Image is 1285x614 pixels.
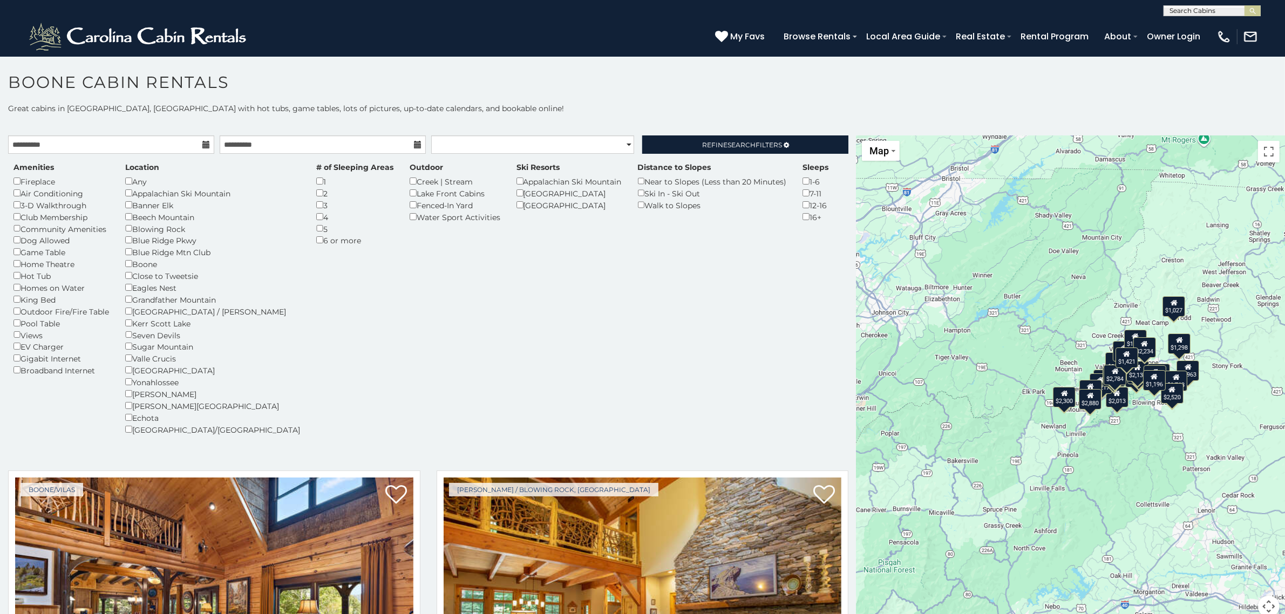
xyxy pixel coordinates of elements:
div: 7-11 [803,187,828,199]
div: 5 [316,223,393,235]
div: Appalachian Ski Mountain [516,175,622,187]
div: 3 [316,199,393,211]
span: Search [728,141,756,149]
div: Appalachian Ski Mountain [125,187,300,199]
div: Community Amenities [13,223,109,235]
div: [GEOGRAPHIC_DATA] [516,199,622,211]
div: Fireplace [13,175,109,187]
div: Lake Front Cabins [410,187,500,199]
div: [GEOGRAPHIC_DATA] / [PERSON_NAME] [125,305,300,317]
div: [GEOGRAPHIC_DATA] [516,187,622,199]
div: Game Table [13,246,109,258]
div: $1,529 [1147,363,1170,384]
div: 2 [316,187,393,199]
div: Dog Allowed [13,234,109,246]
label: # of Sleeping Areas [316,162,393,173]
div: Walk to Slopes [638,199,787,211]
div: 6 or more [316,234,393,246]
label: Amenities [13,162,54,173]
div: $2,477 [1103,366,1125,386]
div: $1,027 [1162,296,1185,317]
div: 4 [316,211,393,223]
div: Blue Ridge Pkwy [125,234,300,246]
div: Fenced-In Yard [410,199,500,211]
div: Views [13,329,109,341]
div: $1,960 [1124,329,1147,350]
a: Boone/Vilas [21,483,83,496]
div: Banner Elk [125,199,300,211]
div: Blowing Rock [125,223,300,235]
div: Kerr Scott Lake [125,317,300,329]
div: 1-6 [803,175,828,187]
div: Any [125,175,300,187]
a: Rental Program [1015,27,1094,46]
span: Map [869,145,889,156]
img: mail-regular-white.png [1243,29,1258,44]
div: [PERSON_NAME] [125,388,300,400]
a: Add to favorites [813,484,835,507]
a: My Favs [715,30,767,44]
div: Home Theatre [13,258,109,270]
label: Sleeps [803,162,828,173]
div: Creek | Stream [410,175,500,187]
div: $1,298 [1168,333,1191,354]
div: Hot Tub [13,270,109,282]
span: My Favs [730,30,765,43]
div: Yonahlossee [125,376,300,388]
div: Pool Table [13,317,109,329]
div: Water Sport Activities [410,211,500,223]
div: Near to Slopes (Less than 20 Minutes) [638,175,787,187]
div: $2,784 [1104,364,1127,385]
span: Refine Filters [702,141,782,149]
div: Echota [125,412,300,424]
div: $1,421 [1116,347,1138,367]
div: $1,775 [1144,365,1167,385]
div: $1,196 [1143,370,1166,391]
div: Valle Crucis [125,352,300,364]
a: Add to favorites [385,484,407,507]
div: Close to Tweetsie [125,270,300,282]
div: Broadband Internet [13,364,109,376]
div: 16+ [803,211,828,223]
div: King Bed [13,294,109,305]
a: [PERSON_NAME] / Blowing Rock, [GEOGRAPHIC_DATA] [449,483,658,496]
div: Boone [125,258,300,270]
div: Blue Ridge Mtn Club [125,246,300,258]
div: [GEOGRAPHIC_DATA] [125,364,300,376]
div: Outdoor Fire/Fire Table [13,305,109,317]
label: Location [125,162,159,173]
label: Distance to Slopes [638,162,711,173]
label: Ski Resorts [516,162,560,173]
label: Outdoor [410,162,443,173]
div: $2,300 [1053,387,1076,407]
div: $2,132 [1126,360,1149,381]
div: Club Membership [13,211,109,223]
div: 3-D Walkthrough [13,199,109,211]
div: $2,217 [1090,373,1112,394]
div: $2,683 [1105,352,1128,373]
a: About [1099,27,1137,46]
div: 12-16 [803,199,828,211]
div: EV Charger [13,340,109,352]
div: Sugar Mountain [125,340,300,352]
div: Air Conditioning [13,187,109,199]
div: [PERSON_NAME][GEOGRAPHIC_DATA] [125,400,300,412]
div: $1,991 [1125,366,1148,387]
div: $2,013 [1106,386,1128,407]
img: White-1-2.png [27,21,251,53]
div: $4,963 [1177,360,1200,380]
div: Seven Devils [125,329,300,341]
img: phone-regular-white.png [1216,29,1232,44]
div: Homes on Water [13,282,109,294]
button: Change map style [862,141,900,161]
div: Eagles Nest [125,282,300,294]
div: $2,815 [1113,341,1136,361]
div: [GEOGRAPHIC_DATA]/[GEOGRAPHIC_DATA] [125,424,300,435]
div: $2,234 [1133,337,1156,358]
a: RefineSearchFilters [642,135,848,154]
div: Beech Mountain [125,211,300,223]
div: Gigabit Internet [13,352,109,364]
a: Real Estate [950,27,1010,46]
div: $2,655 [1079,380,1102,400]
div: 1 [316,175,393,187]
